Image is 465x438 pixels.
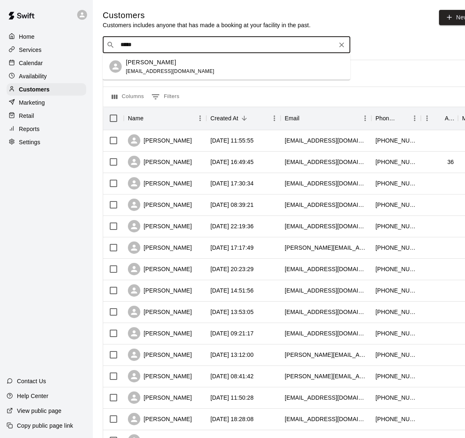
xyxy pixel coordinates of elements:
a: Marketing [7,96,86,109]
div: erinward11@gmail.com [285,329,367,337]
div: cooksinkovits@verizon.net [285,201,367,209]
div: [PERSON_NAME] [128,220,192,232]
a: Home [7,30,86,43]
div: Name [124,107,206,130]
button: Clear [336,39,347,51]
div: rstone@stonefinancial.net [285,286,367,295]
button: Menu [359,112,371,124]
button: Sort [238,112,250,124]
div: [PERSON_NAME] [128,284,192,297]
button: Sort [433,112,445,124]
div: [PERSON_NAME] [128,241,192,254]
div: jaredjalbert@yahoo.com [285,351,367,359]
div: 2025-08-13 08:39:21 [210,201,254,209]
div: chassity.lim@gmail.com [285,244,367,252]
a: Reports [7,123,86,135]
div: +12488918181 [375,351,417,359]
a: Settings [7,136,86,148]
p: Calendar [19,59,43,67]
button: Menu [408,112,421,124]
div: [PERSON_NAME] [128,177,192,190]
div: +12159904531 [375,158,417,166]
a: Availability [7,70,86,82]
p: [PERSON_NAME] [126,58,176,66]
div: rowleykj7@gmail.com [285,158,367,166]
div: +17039307083 [375,286,417,295]
div: Richard Stone [109,61,122,73]
p: Services [19,46,42,54]
div: 2025-08-14 16:49:45 [210,158,254,166]
div: Age [445,107,454,130]
p: Help Center [17,392,48,400]
div: Email [281,107,371,130]
p: Marketing [19,98,45,107]
div: 2025-08-11 13:53:05 [210,308,254,316]
p: Settings [19,138,40,146]
h5: Customers [103,10,311,21]
div: +16264870743 [375,415,417,423]
button: Select columns [110,90,146,103]
div: 2025-08-10 08:41:42 [210,372,254,380]
div: Age [421,107,458,130]
div: +18434377897 [375,329,417,337]
p: Retail [19,112,34,120]
div: dan.mccullough12@gmail.com [285,372,367,380]
div: +14125544624 [375,265,417,273]
p: Reports [19,125,40,133]
div: myolas@hotmail.com [285,308,367,316]
div: [PERSON_NAME] [128,370,192,382]
div: [PERSON_NAME] [128,134,192,147]
div: 2025-08-11 20:23:29 [210,265,254,273]
div: 2025-08-08 18:28:08 [210,415,254,423]
div: [PERSON_NAME] [128,413,192,425]
div: [PERSON_NAME] [128,156,192,168]
button: Menu [268,112,281,124]
a: Retail [7,110,86,122]
div: 2025-08-15 11:55:55 [210,136,254,145]
div: agiacobbi@gmail.com [285,265,367,273]
div: wahoo2006@gmail.com [285,136,367,145]
div: 2025-08-11 14:51:56 [210,286,254,295]
div: megancaprio@gmail.com [285,415,367,423]
button: Sort [144,112,155,124]
div: 2025-08-12 17:17:49 [210,244,254,252]
div: [PERSON_NAME] [128,306,192,318]
p: Contact Us [17,377,46,385]
div: [PERSON_NAME] [128,391,192,404]
div: Created At [206,107,281,130]
div: irishgator1@gmail.com [285,222,367,230]
div: Search customers by name or email [103,37,350,53]
p: Home [19,33,35,41]
div: 2025-08-13 17:30:34 [210,179,254,187]
div: 2025-08-10 13:12:00 [210,351,254,359]
div: 2025-08-12 22:19:36 [210,222,254,230]
p: Availability [19,72,47,80]
div: +17193814668 [375,372,417,380]
a: Services [7,44,86,56]
p: Customers includes anyone that has made a booking at your facility in the past. [103,21,311,29]
div: Phone Number [375,107,397,130]
div: selamasm@gmail.com [285,393,367,402]
div: [PERSON_NAME] [128,327,192,340]
a: Calendar [7,57,86,69]
div: Phone Number [371,107,421,130]
div: 36 [447,158,454,166]
div: Created At [210,107,238,130]
button: Show filters [149,90,182,103]
button: Sort [300,112,311,124]
div: Email [285,107,300,130]
div: [PERSON_NAME] [128,349,192,361]
p: View public page [17,407,61,415]
div: [PERSON_NAME] [128,199,192,211]
div: +12022531304 [375,222,417,230]
div: +17034744673 [375,136,417,145]
div: +12144354483 [375,179,417,187]
a: Customers [7,83,86,96]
